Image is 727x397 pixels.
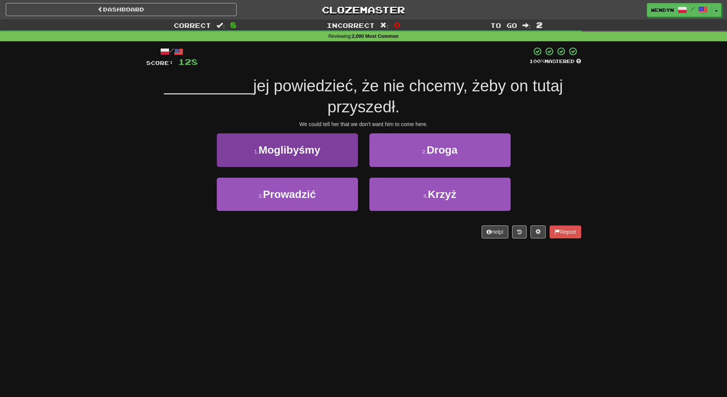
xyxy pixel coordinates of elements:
span: Score: [146,60,174,66]
span: To go [490,21,517,29]
span: / [691,6,695,11]
span: jej powiedzieć, że nie chcemy, żeby on tutaj przyszedł. [253,77,563,116]
span: : [216,22,225,29]
span: 128 [178,57,198,66]
span: 2 [536,20,543,29]
span: Incorrect [327,21,375,29]
button: Round history (alt+y) [512,225,527,238]
button: 1.Moglibyśmy [217,133,358,167]
span: Prowadzić [263,188,316,200]
span: 0 [394,20,400,29]
span: Krzyż [428,188,456,200]
span: WendyN [651,6,674,13]
span: 100 % [529,58,545,64]
span: : [522,22,531,29]
div: Mastered [529,58,581,65]
span: Droga [427,144,458,156]
small: 1 . [254,149,259,155]
button: Help! [482,225,509,238]
small: 4 . [423,193,428,199]
span: 8 [230,20,237,29]
button: Report [550,225,581,238]
small: 2 . [422,149,427,155]
a: WendyN / [647,3,712,17]
span: : [380,22,388,29]
a: Dashboard [6,3,237,16]
span: Correct [174,21,211,29]
strong: 2,000 Most Common [352,34,398,39]
small: 3 . [258,193,263,199]
div: We could tell her that we don't want him to come here. [146,120,581,128]
span: __________ [164,77,253,95]
span: Moglibyśmy [258,144,320,156]
button: 4.Krzyż [369,178,511,211]
a: Clozemaster [248,3,479,16]
div: / [146,47,198,56]
button: 3.Prowadzić [217,178,358,211]
button: 2.Droga [369,133,511,167]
